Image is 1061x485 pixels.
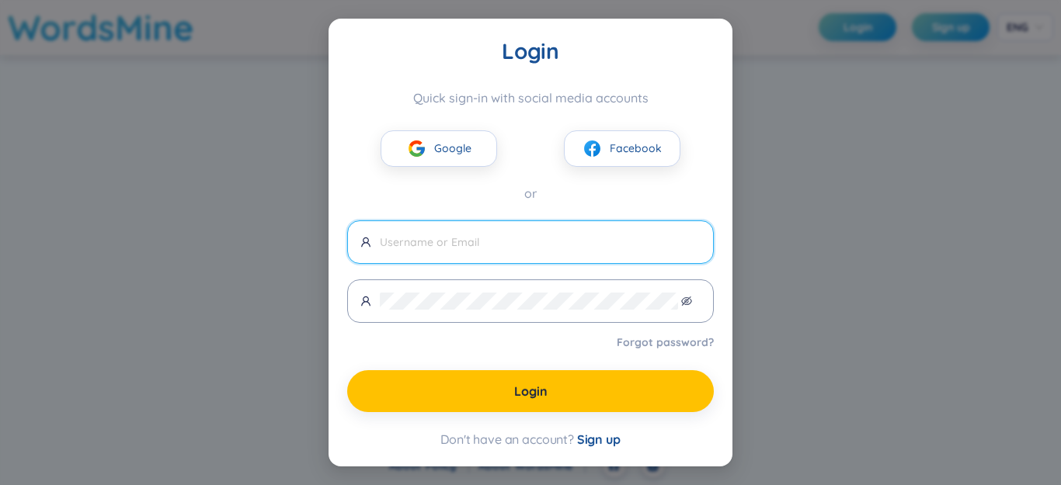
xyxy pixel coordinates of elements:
img: facebook [583,139,602,158]
div: Don't have an account? [347,431,714,448]
span: user [360,296,371,307]
span: Sign up [577,431,621,447]
span: user [360,237,371,248]
button: facebookFacebook [564,130,680,167]
input: Username or Email [380,234,701,251]
button: googleGoogle [381,130,497,167]
span: Facebook [610,140,662,157]
div: Quick sign-in with social media accounts [347,90,714,106]
button: Login [347,370,714,412]
div: or [347,184,714,203]
a: Forgot password? [617,334,714,350]
span: eye-invisible [681,296,692,307]
span: Login [514,383,548,400]
img: google [407,139,426,158]
div: Login [347,37,714,65]
span: Google [434,140,471,157]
